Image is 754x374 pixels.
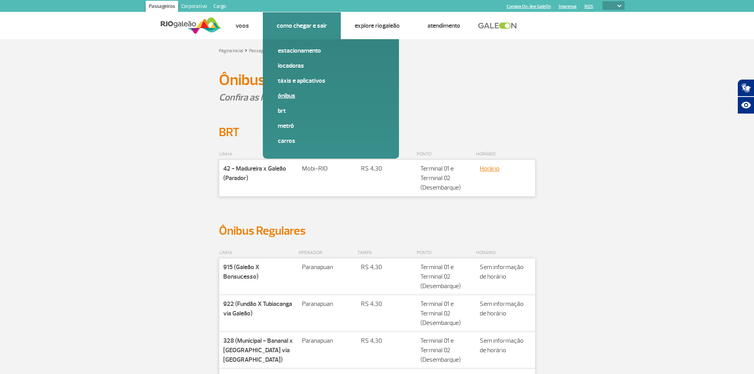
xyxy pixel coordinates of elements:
h2: Ônibus Regulares [219,224,536,238]
a: Passageiros [249,48,273,54]
a: Horário [480,165,500,173]
a: Corporativo [178,1,210,13]
strong: 915 (Galeão X Bonsucesso) [223,263,259,281]
a: RQS [585,4,593,9]
a: Explore RIOgaleão [355,22,400,30]
p: LINHA [219,248,298,258]
p: Confira as linhas que atendem o RIOgaleão [219,91,536,104]
a: Cargo [210,1,229,13]
td: Terminal 01 e Terminal 02 (Desembarque) [416,295,476,332]
a: Voos [236,22,249,30]
a: Metrô [278,122,384,130]
a: Atendimento [427,22,460,30]
a: Compra On-line GaleOn [507,4,551,9]
a: Página inicial [219,48,243,54]
p: R$ 4,30 [361,336,412,346]
p: R$ 4,30 [361,164,412,173]
th: TARIFA [357,248,416,258]
p: HORÁRIO [476,248,535,258]
p: Sem informação de horário [480,299,531,318]
p: R$ 4,30 [361,262,412,272]
div: Plugin de acessibilidade da Hand Talk. [737,79,754,114]
p: LINHA [219,150,298,159]
strong: 922 (Fundão X Tubiacanga via Galeão) [223,300,292,317]
a: Passageiros [146,1,178,13]
a: BRT [278,106,384,115]
h1: Ônibus [219,73,536,87]
a: Estacionamento [278,46,384,55]
strong: 42 - Madureira x Galeão (Parador) [223,165,286,182]
p: HORÁRIO [476,150,535,159]
p: Sem informação de horário [480,262,531,281]
p: Mobi-RIO [302,164,353,173]
th: PONTO [416,149,476,160]
a: > [245,46,247,55]
p: Paranapuan [302,299,353,309]
h2: BRT [219,125,536,140]
td: Terminal 01 e Terminal 02 (Desembarque) [416,160,476,197]
td: Paranapuan [298,332,357,369]
p: OPERADOR [298,248,357,258]
a: Imprensa [559,4,577,9]
td: Terminal 01 e Terminal 02 (Desembarque) [416,332,476,369]
a: Ônibus [278,91,384,100]
p: Paranapuan [302,262,353,272]
a: Como chegar e sair [277,22,327,30]
th: PONTO [416,248,476,258]
strong: 328 (Municipal - Bananal x [GEOGRAPHIC_DATA] via [GEOGRAPHIC_DATA]) [223,337,293,364]
button: Abrir recursos assistivos. [737,97,754,114]
button: Abrir tradutor de língua de sinais. [737,79,754,97]
p: R$ 4,30 [361,299,412,309]
a: Locadoras [278,61,384,70]
a: Táxis e aplicativos [278,76,384,85]
td: Terminal 01 e Terminal 02 (Desembarque) [416,258,476,295]
a: Carros [278,137,384,145]
td: Sem informação de horário [476,332,535,369]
